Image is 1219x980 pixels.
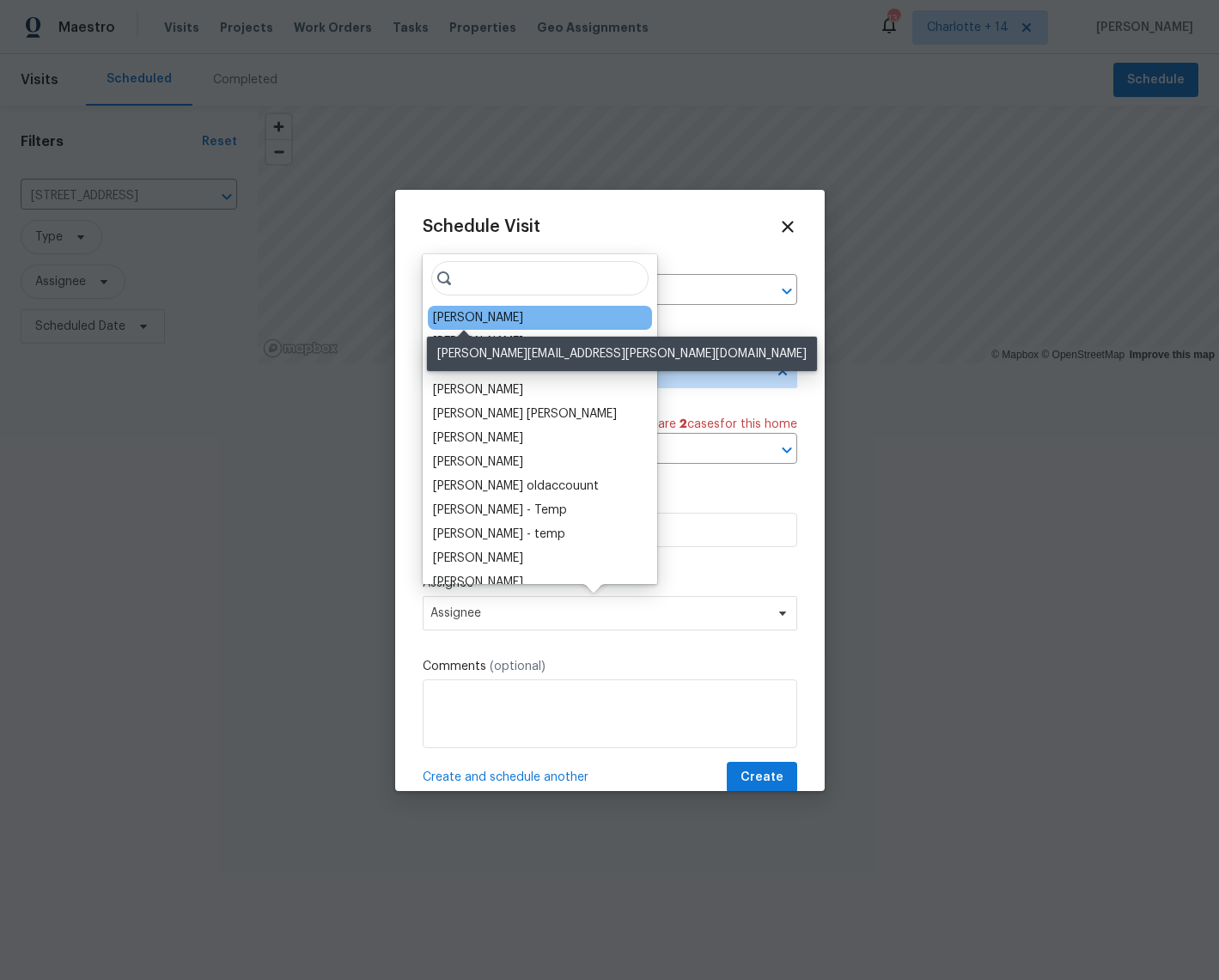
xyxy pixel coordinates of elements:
div: [PERSON_NAME] oldaccouunt [433,478,599,495]
div: [PERSON_NAME] [433,333,523,350]
span: Close [778,217,797,236]
span: Create and schedule another [423,769,588,786]
div: [PERSON_NAME] - Temp [433,502,567,519]
span: Assignee [430,606,767,620]
button: Create [727,762,797,794]
div: [PERSON_NAME][EMAIL_ADDRESS][PERSON_NAME][DOMAIN_NAME] [427,337,817,371]
span: Create [741,767,783,788]
div: [PERSON_NAME] [433,429,523,447]
div: [PERSON_NAME] [433,453,523,471]
button: Open [775,438,799,462]
span: (optional) [490,660,546,673]
div: [PERSON_NAME] [PERSON_NAME] [433,405,617,423]
div: [PERSON_NAME] - temp [433,526,565,543]
span: There are case s for this home [625,416,797,433]
div: [PERSON_NAME] [433,574,523,591]
div: [PERSON_NAME] [433,381,523,399]
span: 2 [680,418,687,430]
span: Schedule Visit [423,218,540,235]
div: [PERSON_NAME] [433,309,523,326]
button: Open [775,279,799,303]
label: Comments [423,658,797,675]
div: [PERSON_NAME] [433,550,523,567]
